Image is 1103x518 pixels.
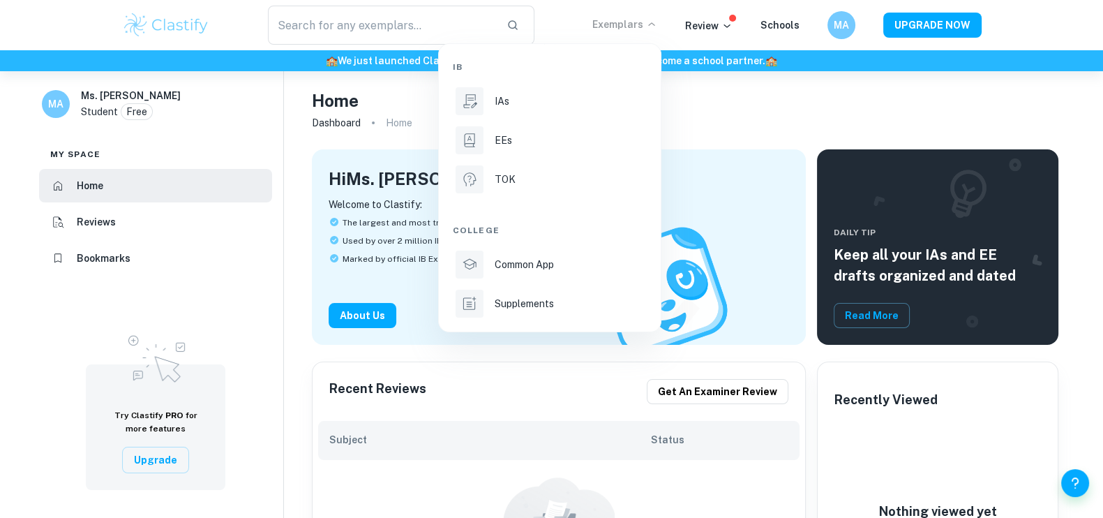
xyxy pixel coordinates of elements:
p: IAs [495,94,509,109]
span: College [453,224,500,237]
p: EEs [495,133,512,148]
a: Supplements [453,287,647,320]
a: IAs [453,84,647,118]
p: Common App [495,257,554,272]
a: Common App [453,248,647,281]
a: TOK [453,163,647,196]
p: Supplements [495,296,554,311]
a: EEs [453,124,647,157]
span: IB [453,61,463,73]
p: TOK [495,172,516,187]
